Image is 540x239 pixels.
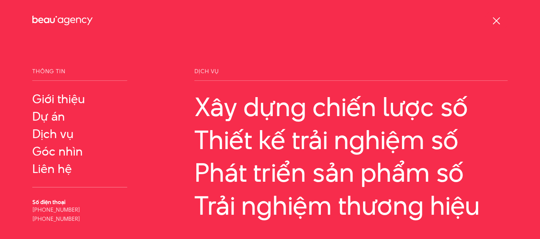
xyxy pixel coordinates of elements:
a: Trải nghiệm thương hiệu [194,191,508,220]
a: Xây dựng chiến lược số [194,92,508,121]
b: Số điện thoại [32,198,65,206]
a: [PHONE_NUMBER] [32,215,80,223]
a: [PHONE_NUMBER] [32,206,80,214]
a: Góc nhìn [32,145,127,158]
a: Dự án [32,110,127,123]
a: Thiết kế trải nghiệm số [194,125,508,154]
a: Liên hệ [32,162,127,176]
a: Giới thiệu [32,92,127,106]
a: Dịch vụ [32,127,127,141]
span: Thông tin [32,68,127,81]
span: Dịch vụ [194,68,508,81]
a: Phát triển sản phẩm số [194,158,508,187]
